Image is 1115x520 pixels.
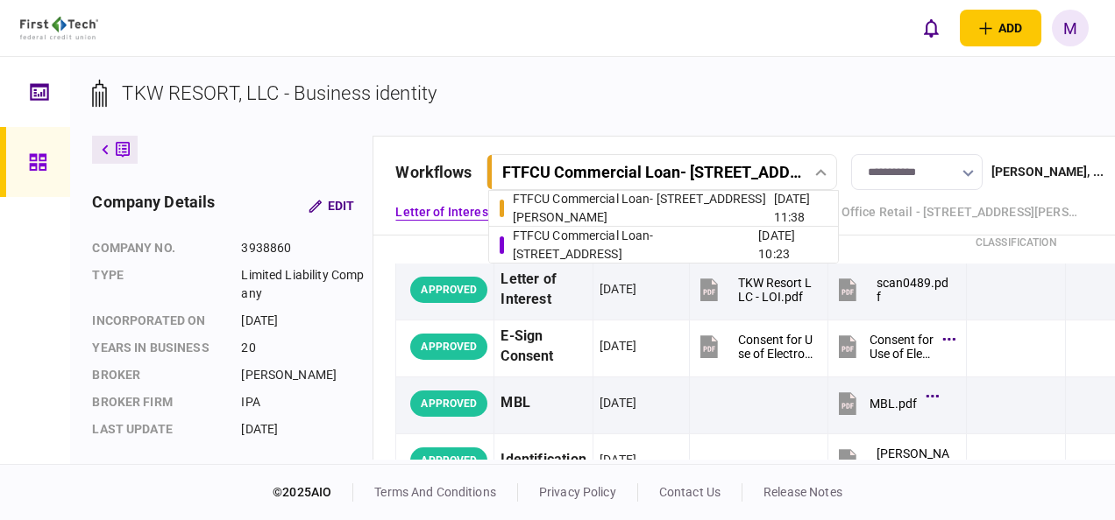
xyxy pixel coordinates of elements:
[877,446,951,474] div: Tom White ID.pdf
[877,276,951,304] div: scan0489.pdf
[410,390,487,417] div: APPROVED
[774,190,827,227] div: [DATE] 11:38
[241,420,368,439] div: [DATE]
[92,190,215,221] div: company details
[834,270,951,309] button: scan0489.pdf
[295,190,368,221] button: Edit
[600,280,636,298] div: [DATE]
[395,203,709,221] a: Letter of Interest - [STREET_ADDRESS][PERSON_NAME]
[92,266,224,303] div: Type
[20,17,98,39] img: client company logo
[659,485,721,499] a: contact us
[870,397,917,411] div: MBL.pdf
[738,333,813,361] div: Consent for Use of Electronic Signature and Electronic Disclosures Agreement Editable.pdf
[92,312,224,330] div: incorporated on
[92,393,224,411] div: broker firm
[410,277,487,303] div: APPROVED
[870,333,934,361] div: Consent for Use of Electronic Signature and Electronic Disclosures Agreement Editable.pdf
[374,485,496,499] a: terms and conditions
[500,227,827,263] a: FTFCU Commercial Loan- [STREET_ADDRESS][DATE] 10:23
[539,485,616,499] a: privacy policy
[501,270,586,310] div: Letter of Interest
[1052,10,1089,46] button: M
[92,366,224,384] div: Broker
[834,440,951,480] button: Tom White ID.pdf
[513,227,759,264] div: FTFCU Commercial Loan - [STREET_ADDRESS]
[600,394,636,411] div: [DATE]
[738,276,813,304] div: TKW Resort LLC - LOI.pdf
[92,420,224,439] div: last update
[273,483,353,502] div: © 2025 AIO
[727,203,1077,221] a: Property Checklist - Office Retail - [STREET_ADDRESS][PERSON_NAME]
[758,227,827,264] div: [DATE] 10:23
[241,393,368,411] div: IPA
[696,327,813,366] button: Consent for Use of Electronic Signature and Electronic Disclosures Agreement Editable.pdf
[834,327,951,366] button: Consent for Use of Electronic Signature and Electronic Disclosures Agreement Editable.pdf
[696,270,813,309] button: TKW Resort LLC - LOI.pdf
[486,154,837,190] button: FTFCU Commercial Loan- [STREET_ADDRESS][PERSON_NAME]
[410,447,487,474] div: APPROVED
[500,191,827,226] a: FTFCU Commercial Loan- [STREET_ADDRESS][PERSON_NAME][DATE] 11:38
[92,339,224,357] div: years in business
[241,239,368,257] div: 3938860
[991,163,1104,181] div: [PERSON_NAME] , ...
[501,327,586,367] div: E-Sign Consent
[834,383,934,423] button: MBL.pdf
[501,383,586,423] div: MBL
[600,451,636,468] div: [DATE]
[501,440,586,480] div: Identification
[122,79,437,108] div: TKW RESORT, LLC - Business identity
[913,10,949,46] button: open notifications list
[241,266,368,303] div: Limited Liability Company
[600,337,636,355] div: [DATE]
[92,239,224,257] div: company no.
[763,485,842,499] a: release notes
[395,160,472,184] div: workflows
[241,312,368,330] div: [DATE]
[513,190,774,227] div: FTFCU Commercial Loan - [STREET_ADDRESS][PERSON_NAME]
[410,334,487,360] div: APPROVED
[502,163,801,181] div: FTFCU Commercial Loan - [STREET_ADDRESS][PERSON_NAME]
[241,366,368,384] div: [PERSON_NAME]
[241,339,368,357] div: 20
[960,10,1041,46] button: open adding identity options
